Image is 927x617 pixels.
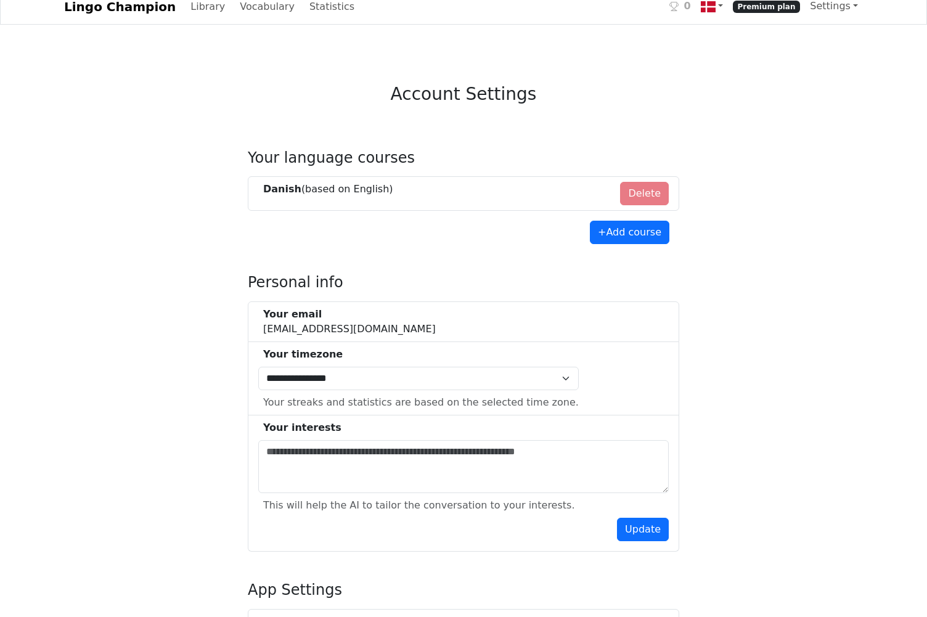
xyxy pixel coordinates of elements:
h4: App Settings [248,581,679,599]
span: Premium plan [733,1,801,13]
div: Your streaks and statistics are based on the selected time zone. [263,395,579,410]
div: [EMAIL_ADDRESS][DOMAIN_NAME] [263,307,436,337]
div: Your interests [263,420,669,435]
select: Select Time Zone [258,367,579,390]
div: Your email [263,307,436,322]
h3: Account Settings [391,84,537,105]
div: Your timezone [263,347,579,362]
div: (based on English ) [263,182,393,197]
h4: Personal info [248,274,679,292]
div: This will help the AI to tailor the conversation to your interests. [263,498,574,513]
button: +Add course [590,221,669,244]
strong: Danish [263,183,301,195]
button: Update [617,518,669,541]
h4: Your language courses [248,149,679,167]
